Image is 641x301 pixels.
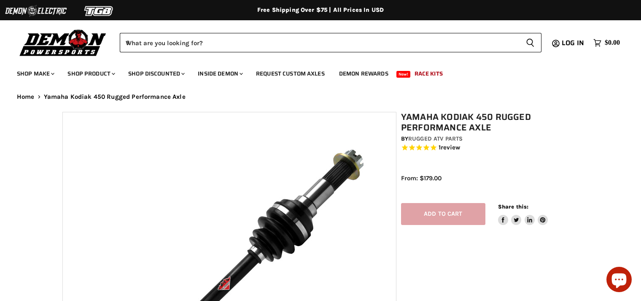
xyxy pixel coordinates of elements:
[604,267,634,294] inbox-online-store-chat: Shopify online store chat
[333,65,395,82] a: Demon Rewards
[519,33,541,52] button: Search
[498,203,548,225] aside: Share this:
[589,37,624,49] a: $0.00
[120,33,519,52] input: When autocomplete results are available use up and down arrows to review and enter to select
[396,71,411,78] span: New!
[17,27,109,57] img: Demon Powersports
[401,144,583,152] span: Rated 5.0 out of 5 stars 1 reviews
[4,3,67,19] img: Demon Electric Logo 2
[498,203,528,210] span: Share this:
[439,144,461,152] span: 1 reviews
[441,144,461,152] span: review
[558,39,589,47] a: Log in
[44,93,186,100] span: Yamaha Kodiak 450 Rugged Performance Axle
[122,65,190,82] a: Shop Discounted
[67,3,131,19] img: TGB Logo 2
[11,65,59,82] a: Shop Make
[401,134,583,144] div: by
[17,93,35,100] a: Home
[120,33,541,52] form: Product
[408,65,449,82] a: Race Kits
[61,65,120,82] a: Shop Product
[408,135,463,142] a: Rugged ATV Parts
[605,39,620,47] span: $0.00
[11,62,618,82] ul: Main menu
[562,38,584,48] span: Log in
[191,65,248,82] a: Inside Demon
[401,112,583,133] h1: Yamaha Kodiak 450 Rugged Performance Axle
[250,65,331,82] a: Request Custom Axles
[401,174,442,182] span: From: $179.00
